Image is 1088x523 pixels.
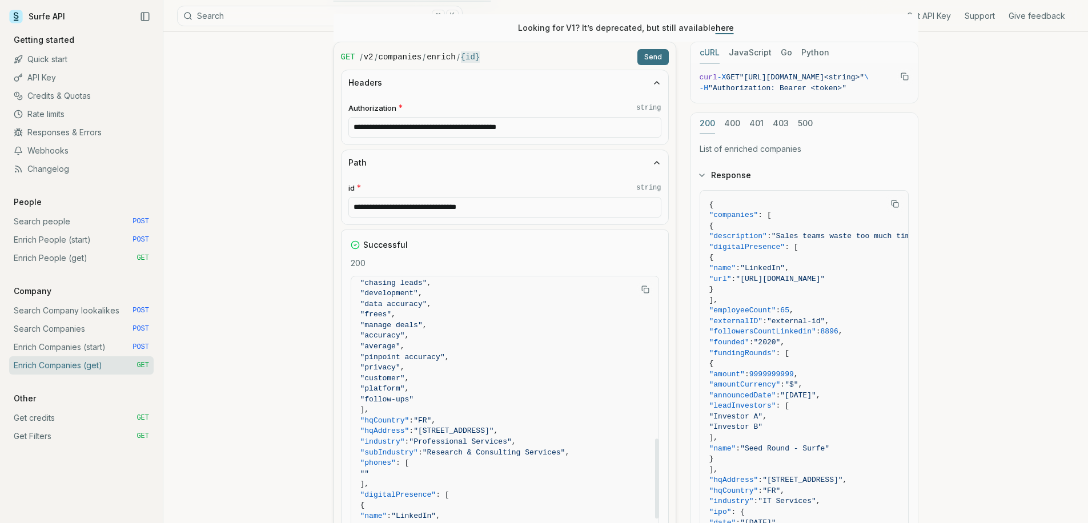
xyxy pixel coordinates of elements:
[360,51,363,63] span: /
[709,296,718,304] span: ],
[736,275,825,283] span: "[URL][DOMAIN_NAME]"
[136,413,149,423] span: GET
[749,370,794,379] span: 9999999999
[700,113,715,134] button: 200
[360,353,445,361] span: "pinpoint accuracy"
[816,327,821,336] span: :
[9,123,154,142] a: Responses & Errors
[816,497,821,505] span: ,
[709,306,776,315] span: "employeeCount"
[798,380,803,389] span: ,
[864,73,869,82] span: \
[436,512,440,520] span: ,
[427,279,432,287] span: ,
[732,275,736,283] span: :
[360,512,387,520] span: "name"
[9,231,154,249] a: Enrich People (start) POST
[446,10,459,22] kbd: K
[709,275,732,283] span: "url"
[405,331,409,340] span: ,
[9,87,154,105] a: Credits & Quotas
[780,391,816,400] span: "[DATE]"
[360,300,427,308] span: "data accuracy"
[409,427,413,435] span: :
[767,232,772,240] span: :
[423,51,425,63] span: /
[690,160,918,190] button: Response
[360,331,405,340] span: "accuracy"
[360,310,392,319] span: "frees"
[726,73,739,82] span: GET
[717,73,726,82] span: -X
[709,486,758,495] span: "hqCountry"
[405,437,409,446] span: :
[709,264,736,272] span: "name"
[9,320,154,338] a: Search Companies POST
[9,142,154,160] a: Webhooks
[360,490,436,499] span: "digitalPresence"
[360,427,409,435] span: "hqAddress"
[708,84,846,92] span: "Authorization: Bearer <token>"
[9,69,154,87] a: API Key
[780,338,785,347] span: ,
[360,374,405,383] span: "customer"
[709,380,781,389] span: "amountCurrency"
[351,239,659,251] div: Successful
[745,370,749,379] span: :
[825,317,829,325] span: ,
[709,476,758,484] span: "hqAddress"
[709,200,714,209] span: {
[762,486,780,495] span: "FR"
[342,150,668,175] button: Path
[709,232,767,240] span: "description"
[342,70,668,95] button: Headers
[9,427,154,445] a: Get Filters GET
[360,363,400,372] span: "privacy"
[1009,10,1065,22] a: Give feedback
[776,349,789,357] span: : [
[780,486,785,495] span: ,
[637,281,654,298] button: Copy Text
[136,8,154,25] button: Collapse Sidebar
[758,211,771,219] span: : [
[798,113,813,134] button: 500
[9,338,154,356] a: Enrich Companies (start) POST
[9,285,56,297] p: Company
[709,454,714,463] span: }
[461,51,480,63] code: {id}
[348,103,396,114] span: Authorization
[391,512,436,520] span: "LinkedIn"
[637,49,669,65] button: Send
[360,469,370,478] span: ""
[709,317,763,325] span: "externalID"
[709,497,754,505] span: "industry"
[636,103,661,112] code: string
[758,476,762,484] span: :
[400,342,405,351] span: ,
[965,10,995,22] a: Support
[351,258,659,269] p: 200
[427,300,432,308] span: ,
[375,51,378,63] span: /
[740,444,829,453] span: "Seed Round - Surfe"
[740,73,864,82] span: "[URL][DOMAIN_NAME]<string>"
[758,486,762,495] span: :
[360,405,370,414] span: ],
[896,68,913,85] button: Copy Text
[709,391,776,400] span: "announcedDate"
[754,497,758,505] span: :
[445,353,449,361] span: ,
[732,508,745,516] span: : {
[360,384,405,393] span: "platform"
[133,324,149,333] span: POST
[781,42,792,63] button: Go
[709,370,745,379] span: "amount"
[413,427,493,435] span: "[STREET_ADDRESS]"
[700,42,720,63] button: cURL
[801,42,829,63] button: Python
[729,42,772,63] button: JavaScript
[709,401,776,410] span: "leadInvestors"
[816,391,821,400] span: ,
[709,253,714,261] span: {
[133,235,149,244] span: POST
